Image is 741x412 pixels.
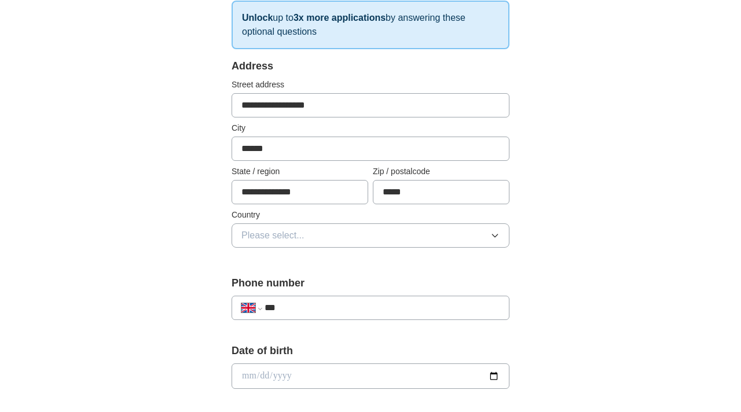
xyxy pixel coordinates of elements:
[232,1,509,49] p: up to by answering these optional questions
[241,229,305,242] span: Please select...
[232,275,509,291] label: Phone number
[373,165,509,178] label: Zip / postalcode
[232,79,509,91] label: Street address
[232,58,509,74] div: Address
[232,122,509,134] label: City
[232,165,368,178] label: State / region
[232,223,509,248] button: Please select...
[232,343,509,359] label: Date of birth
[232,209,509,221] label: Country
[294,13,386,23] strong: 3x more applications
[242,13,273,23] strong: Unlock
